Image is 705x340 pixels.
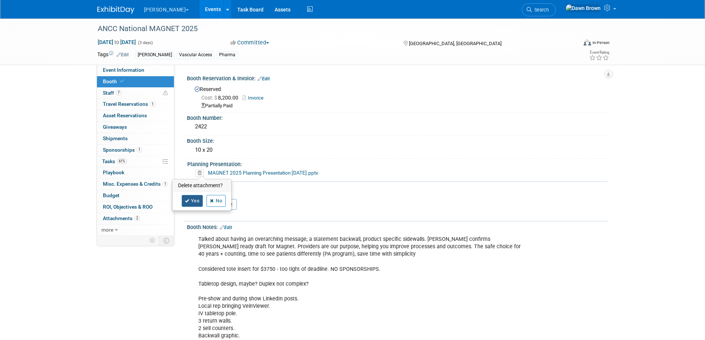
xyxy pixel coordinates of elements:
[97,145,174,156] a: Sponsorships1
[532,7,549,13] span: Search
[146,236,159,245] td: Personalize Event Tab Strip
[103,192,120,198] span: Budget
[102,158,127,164] span: Tasks
[103,67,144,73] span: Event Information
[182,195,203,207] a: Yes
[116,90,121,95] span: 7
[258,76,270,81] a: Edit
[207,195,226,207] a: No
[97,88,174,99] a: Staff7
[95,22,566,36] div: ANCC National MAGNET 2025
[113,39,120,45] span: to
[187,159,605,168] div: Planning Presentation:
[135,51,174,59] div: [PERSON_NAME]
[201,102,602,110] div: Partially Paid
[184,188,608,196] div: Booth Services
[103,181,168,187] span: Misc. Expenses & Credits
[103,204,152,210] span: ROI, Objectives & ROO
[137,147,142,152] span: 1
[97,65,174,76] a: Event Information
[589,51,609,54] div: Event Rating
[163,90,168,97] span: Potential Scheduling Conflict -- at least one attendee is tagged in another overlapping event.
[101,227,113,233] span: more
[534,38,610,50] div: Event Format
[97,51,129,59] td: Tags
[187,112,608,122] div: Booth Number:
[97,156,174,167] a: Tasks61%
[242,95,267,101] a: Invoice
[103,78,125,84] span: Booth
[97,179,174,190] a: Misc. Expenses & Credits1
[97,202,174,213] a: ROI, Objectives & ROO
[217,51,238,59] div: Pharma
[187,222,608,231] div: Booth Notes:
[103,215,140,221] span: Attachments
[173,180,231,192] h3: Delete attachment?
[162,181,168,187] span: 1
[208,170,318,176] a: MAGNET 2025 Planning Presentation [DATE].pptx
[565,4,601,12] img: Dawn Brown
[192,144,602,156] div: 10 x 20
[187,73,608,83] div: Booth Reservation & Invoice:
[103,101,155,107] span: Travel Reservations
[117,158,127,164] span: 61%
[177,51,214,59] div: Vascular Access
[97,39,136,46] span: [DATE] [DATE]
[522,3,556,16] a: Search
[137,40,153,45] span: (3 days)
[187,135,608,145] div: Booth Size:
[97,99,174,110] a: Travel Reservations1
[584,40,591,46] img: Format-Inperson.png
[192,121,602,132] div: 2422
[103,112,147,118] span: Asset Reservations
[97,225,174,236] a: more
[592,40,610,46] div: In-Person
[103,169,124,175] span: Playbook
[134,215,140,221] span: 2
[117,52,129,57] a: Edit
[97,213,174,224] a: Attachments2
[97,122,174,133] a: Giveaways
[228,39,272,47] button: Committed
[192,84,602,110] div: Reserved
[97,133,174,144] a: Shipments
[220,225,232,230] a: Edit
[201,95,218,101] span: Cost: $
[103,90,121,96] span: Staff
[97,110,174,121] a: Asset Reservations
[103,135,128,141] span: Shipments
[201,95,241,101] span: 8,200.00
[103,124,127,130] span: Giveaways
[103,147,142,153] span: Sponsorships
[97,167,174,178] a: Playbook
[409,41,501,46] span: [GEOGRAPHIC_DATA], [GEOGRAPHIC_DATA]
[97,76,174,87] a: Booth
[159,236,174,245] td: Toggle Event Tabs
[150,101,155,107] span: 1
[97,190,174,201] a: Budget
[120,79,124,83] i: Booth reservation complete
[97,6,134,14] img: ExhibitDay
